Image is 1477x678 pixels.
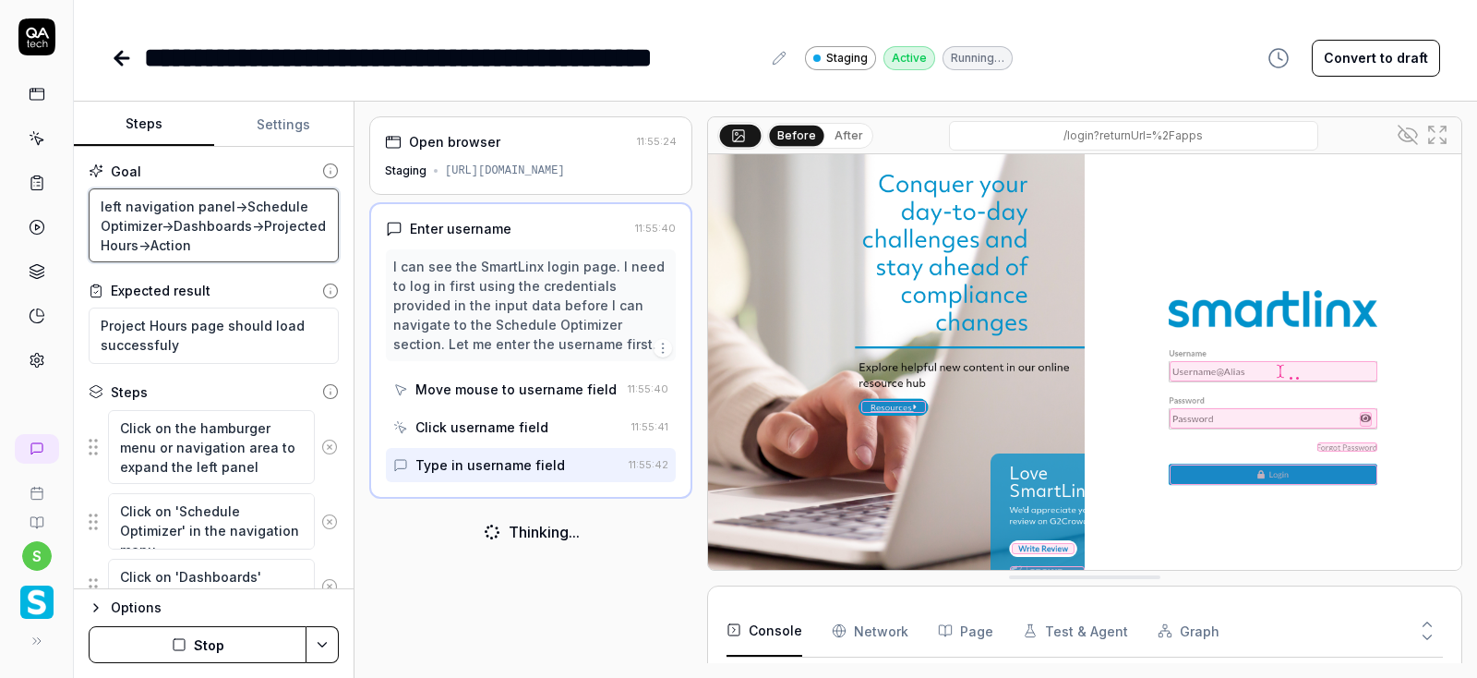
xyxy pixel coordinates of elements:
div: Suggestions [89,409,339,486]
a: New conversation [15,434,59,464]
button: s [22,541,52,571]
div: Steps [111,382,148,402]
button: Type in username field11:55:42 [386,448,676,482]
button: Remove step [315,429,345,466]
time: 11:55:42 [629,458,668,471]
div: Options [111,597,339,619]
time: 11:55:24 [637,135,677,148]
button: After [827,126,871,146]
div: Move mouse to username field [415,380,617,399]
button: Smartlinx Logo [7,571,66,623]
button: Stop [89,626,306,663]
time: 11:55:40 [628,382,668,395]
button: Move mouse to username field11:55:40 [386,372,676,406]
div: [URL][DOMAIN_NAME] [445,163,565,179]
button: Remove step [315,568,345,605]
div: Goal [111,162,141,181]
button: Settings [214,103,354,147]
time: 11:55:40 [635,222,676,235]
button: Open in full screen [1423,120,1452,150]
div: Type in username field [415,455,565,475]
button: Options [89,597,339,619]
button: Page [938,605,993,657]
div: Running… [943,46,1013,70]
button: Graph [1158,605,1219,657]
div: Suggestions [89,492,339,551]
a: Staging [805,45,876,70]
div: Click username field [415,418,548,437]
button: Convert to draft [1312,40,1440,77]
button: Console [726,605,802,657]
img: Screenshot [708,154,1461,625]
a: Book a call with us [7,471,66,501]
button: Before [770,125,824,145]
span: Staging [826,50,868,67]
button: Test & Agent [1023,605,1128,657]
img: Smartlinx Logo [20,586,54,619]
button: View version history [1256,40,1301,77]
button: Show all interative elements [1393,120,1423,150]
div: Open browser [409,132,500,151]
div: I can see the SmartLinx login page. I need to log in first using the credentials provided in the ... [393,257,668,354]
div: Staging [385,163,426,179]
div: Active [883,46,935,70]
div: Thinking... [509,521,580,543]
div: Enter username [410,219,511,238]
button: Steps [74,103,214,147]
button: Network [832,605,908,657]
button: Remove step [315,503,345,540]
button: Click username field11:55:41 [386,410,676,444]
a: Documentation [7,501,66,530]
div: Expected result [111,281,210,300]
time: 11:55:41 [631,420,668,433]
div: Suggestions [89,558,339,616]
